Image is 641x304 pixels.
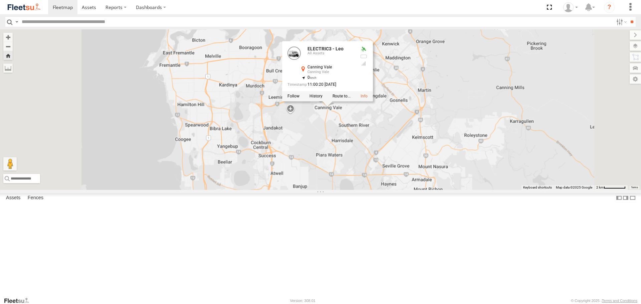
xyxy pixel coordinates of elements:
div: Canning Vale [307,65,354,70]
div: GSM Signal = 4 [360,61,368,66]
a: Terms and Conditions [602,299,637,303]
label: Hide Summary Table [629,193,636,203]
span: Map data ©2025 Google [556,186,592,189]
button: Drag Pegman onto the map to open Street View [3,157,17,171]
button: Zoom Home [3,51,13,60]
label: Map Settings [630,74,641,84]
img: fleetsu-logo-horizontal.svg [7,3,41,12]
label: Route To Location [333,94,351,99]
button: Map Scale: 2 km per 62 pixels [594,185,628,190]
div: All Assets [307,52,354,56]
label: Assets [3,194,24,203]
a: Visit our Website [4,297,34,304]
label: Dock Summary Table to the Right [622,193,629,203]
label: Realtime tracking of Asset [287,94,299,99]
div: © Copyright 2025 - [571,299,637,303]
label: Dock Summary Table to the Left [616,193,622,203]
div: Valid GPS Fix [360,47,368,52]
div: Wayne Betts [561,2,580,12]
label: Search Query [14,17,19,27]
span: 0 [307,75,316,80]
label: Measure [3,63,13,73]
label: Search Filter Options [614,17,628,27]
div: Version: 308.01 [290,299,315,303]
a: View Asset Details [361,94,368,99]
button: Zoom in [3,33,13,42]
a: ELECTRIC3 - Leo [307,46,344,52]
i: ? [604,2,615,13]
button: Keyboard shortcuts [523,185,552,190]
div: Canning Vale [307,70,354,74]
label: View Asset History [309,94,323,99]
button: Zoom out [3,42,13,51]
a: View Asset Details [287,47,301,60]
a: Terms (opens in new tab) [631,186,638,189]
span: 2 km [596,186,604,189]
div: No battery health information received from this device. [360,54,368,59]
div: Date/time of location update [287,83,354,87]
label: Fences [24,194,47,203]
